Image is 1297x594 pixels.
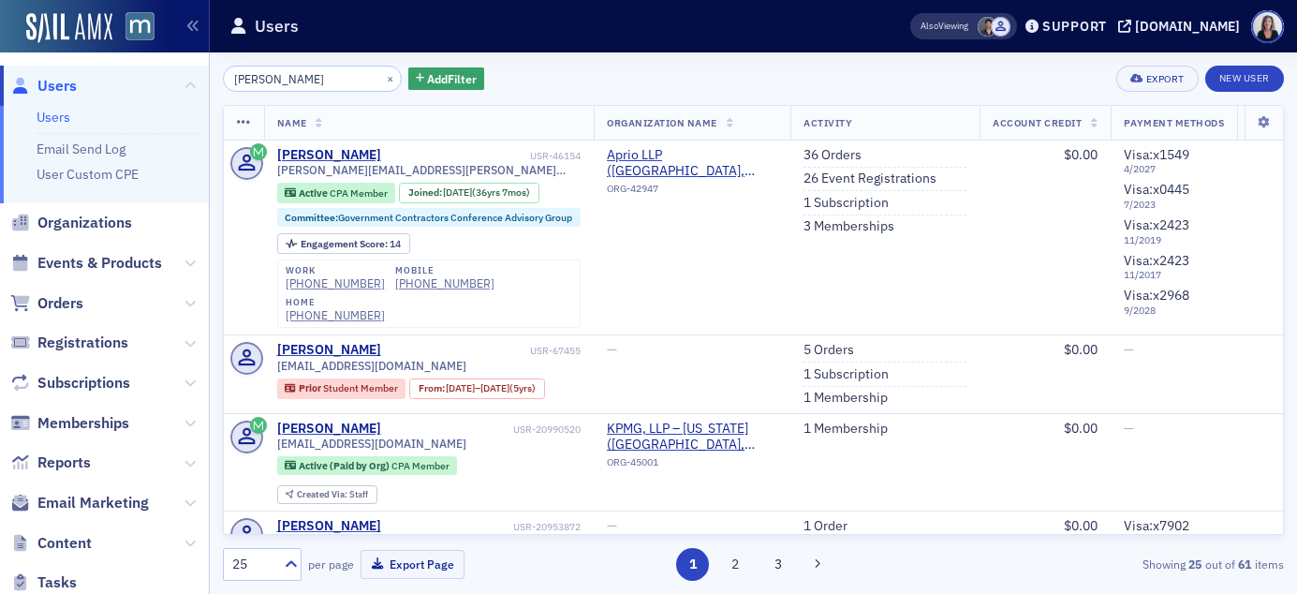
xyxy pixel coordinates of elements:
[1124,304,1224,317] span: 9 / 2028
[803,116,852,129] span: Activity
[384,521,581,533] div: USR-20953872
[286,297,385,308] div: home
[10,253,162,274] a: Events & Products
[803,390,888,407] a: 1 Membership
[419,382,447,394] span: From :
[286,308,385,322] a: [PHONE_NUMBER]
[308,556,354,572] label: per page
[1118,20,1246,33] button: [DOMAIN_NAME]
[607,341,617,358] span: —
[277,183,396,203] div: Active: Active: CPA Member
[277,359,466,373] span: [EMAIL_ADDRESS][DOMAIN_NAME]
[299,459,391,472] span: Active (Paid by Org)
[607,147,777,180] a: Aprio LLP ([GEOGRAPHIC_DATA], [GEOGRAPHIC_DATA])
[443,186,472,199] span: [DATE]
[993,116,1082,129] span: Account Credit
[285,382,397,394] a: Prior Student Member
[323,381,398,394] span: Student Member
[37,166,139,183] a: User Custom CPE
[277,147,381,164] a: [PERSON_NAME]
[607,421,777,453] a: KPMG, LLP – [US_STATE] ([GEOGRAPHIC_DATA], [GEOGRAPHIC_DATA])
[37,373,130,394] span: Subscriptions
[384,423,581,436] div: USR-20990520
[10,493,149,513] a: Email Marketing
[803,147,862,164] a: 36 Orders
[384,345,581,357] div: USR-67455
[277,421,381,438] a: [PERSON_NAME]
[37,453,91,473] span: Reports
[277,437,466,451] span: [EMAIL_ADDRESS][DOMAIN_NAME]
[719,548,752,581] button: 2
[384,150,581,162] div: USR-46154
[277,163,582,177] span: [PERSON_NAME][EMAIL_ADDRESS][PERSON_NAME][DOMAIN_NAME]
[297,490,368,500] div: Staff
[480,381,509,394] span: [DATE]
[10,333,128,353] a: Registrations
[301,239,401,249] div: 14
[978,17,997,37] span: Mary Beth Halpern
[37,293,83,314] span: Orders
[1064,146,1098,163] span: $0.00
[10,453,91,473] a: Reports
[803,195,889,212] a: 1 Subscription
[10,572,77,593] a: Tasks
[921,20,938,32] div: Also
[37,493,149,513] span: Email Marketing
[1124,420,1134,437] span: —
[446,381,475,394] span: [DATE]
[10,533,92,554] a: Content
[443,186,530,199] div: (36yrs 7mos)
[803,421,888,438] a: 1 Membership
[1124,252,1189,269] span: Visa : x2423
[277,518,381,535] a: [PERSON_NAME]
[408,67,485,91] button: AddFilter
[277,342,381,359] a: [PERSON_NAME]
[37,213,132,233] span: Organizations
[761,548,794,581] button: 3
[399,183,539,203] div: Joined: 1989-02-28 00:00:00
[37,572,77,593] span: Tasks
[1064,517,1098,534] span: $0.00
[803,171,936,187] a: 26 Event Registrations
[223,66,402,92] input: Search…
[37,109,70,126] a: Users
[26,13,112,43] img: SailAMX
[382,69,399,86] button: ×
[1235,556,1255,572] strong: 61
[427,70,477,87] span: Add Filter
[286,276,385,290] div: [PHONE_NUMBER]
[301,237,390,250] span: Engagement Score :
[1124,146,1189,163] span: Visa : x1549
[37,141,125,157] a: Email Send Log
[299,381,323,394] span: Prior
[1135,18,1240,35] div: [DOMAIN_NAME]
[1124,199,1224,211] span: 7 / 2023
[395,276,494,290] div: [PHONE_NUMBER]
[1124,341,1134,358] span: —
[285,460,449,472] a: Active (Paid by Org) CPA Member
[10,373,130,394] a: Subscriptions
[607,147,777,180] span: Aprio LLP (Rockville, MD)
[1124,234,1224,246] span: 11 / 2019
[1116,66,1198,92] button: Export
[408,186,444,199] span: Joined :
[1124,517,1189,534] span: Visa : x7902
[277,233,410,254] div: Engagement Score: 14
[277,485,377,505] div: Created Via: Staff
[330,186,388,200] span: CPA Member
[10,293,83,314] a: Orders
[803,218,894,235] a: 3 Memberships
[1042,18,1107,35] div: Support
[943,556,1284,572] div: Showing out of items
[607,116,717,129] span: Organization Name
[803,366,889,383] a: 1 Subscription
[446,382,536,394] div: – (5yrs)
[1124,269,1224,281] span: 11 / 2017
[395,265,494,276] div: mobile
[232,555,273,574] div: 25
[991,17,1010,37] span: Justin Chase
